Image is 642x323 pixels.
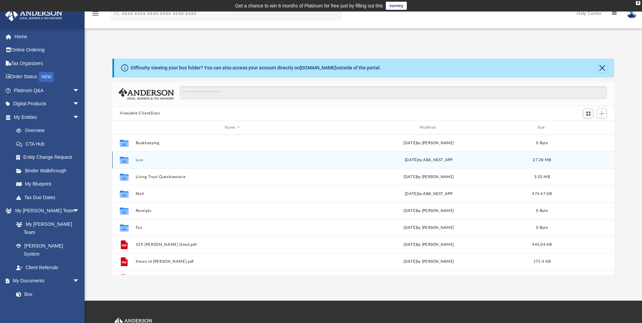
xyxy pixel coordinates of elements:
[5,30,90,43] a: Home
[332,174,526,180] div: [DATE] by [PERSON_NAME]
[536,141,548,145] span: 0 Byte
[91,9,99,18] i: menu
[136,259,329,264] button: fincen id [PERSON_NAME].pdf
[73,204,86,218] span: arrow_drop_down
[9,239,86,261] a: [PERSON_NAME] System
[136,175,329,179] button: Living Trust Questionnaire
[136,225,329,230] button: Tax
[73,97,86,111] span: arrow_drop_down
[120,110,160,116] button: Viewable-ClientDocs
[39,72,54,82] div: NEW
[332,225,526,231] div: [DATE] by [PERSON_NAME]
[533,260,551,263] span: 171.4 KB
[636,1,640,5] div: close
[9,261,86,274] a: Client Referrals
[136,209,329,213] button: Receipts
[332,157,526,163] div: [DATE] by ABA_NEST_APP
[9,217,83,239] a: My [PERSON_NAME] Team
[386,2,407,10] a: survey
[9,287,83,301] a: Box
[180,86,607,99] input: Search files and folders
[9,191,90,204] a: Tax Due Dates
[534,175,550,179] span: 3.03 MB
[300,65,336,70] a: [DOMAIN_NAME]
[9,177,86,191] a: My Blueprint
[73,84,86,98] span: arrow_drop_down
[9,137,90,151] a: CTA Hub
[332,125,526,131] div: Modified
[235,2,383,10] div: Get a chance to win 6 months of Platinum for free just by filling out this
[136,192,329,196] button: Mail
[332,208,526,214] div: [DATE] by [PERSON_NAME]
[9,164,90,177] a: Binder Walkthrough
[529,125,556,131] div: Size
[3,8,64,21] img: Anderson Advisors Platinum Portal
[5,110,90,124] a: My Entitiesarrow_drop_down
[136,242,329,247] button: 529 [PERSON_NAME] Deed.pdf
[332,191,526,197] div: [DATE] by ABA_NEST_APP
[91,13,99,18] a: menu
[113,9,120,17] i: search
[627,8,637,18] img: User Pic
[532,243,552,246] span: 445.04 KB
[533,158,551,162] span: 27.28 MB
[5,97,90,111] a: Digital Productsarrow_drop_down
[5,57,90,70] a: Tax Organizers
[131,64,381,71] div: Difficulty viewing your box folder? You can also access your account directly on outside of the p...
[135,125,329,131] div: Name
[115,125,132,131] div: id
[332,259,526,265] div: [DATE] by [PERSON_NAME]
[136,141,329,145] button: Bookkeeping
[597,109,607,118] button: Add
[5,274,86,288] a: My Documentsarrow_drop_down
[332,242,526,248] div: [DATE] by [PERSON_NAME]
[598,63,607,73] button: Close
[9,151,90,164] a: Entity Change Request
[73,110,86,124] span: arrow_drop_down
[136,158,329,162] button: Law
[5,43,90,57] a: Online Ordering
[73,274,86,288] span: arrow_drop_down
[332,140,526,146] div: [DATE] by [PERSON_NAME]
[559,125,606,131] div: id
[532,192,552,196] span: 474.47 KB
[536,209,548,213] span: 0 Byte
[5,70,90,84] a: Order StatusNEW
[112,134,614,275] div: grid
[5,84,90,97] a: Platinum Q&Aarrow_drop_down
[583,109,593,118] button: Switch to Grid View
[536,226,548,230] span: 0 Byte
[9,124,90,137] a: Overview
[5,204,86,218] a: My [PERSON_NAME] Teamarrow_drop_down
